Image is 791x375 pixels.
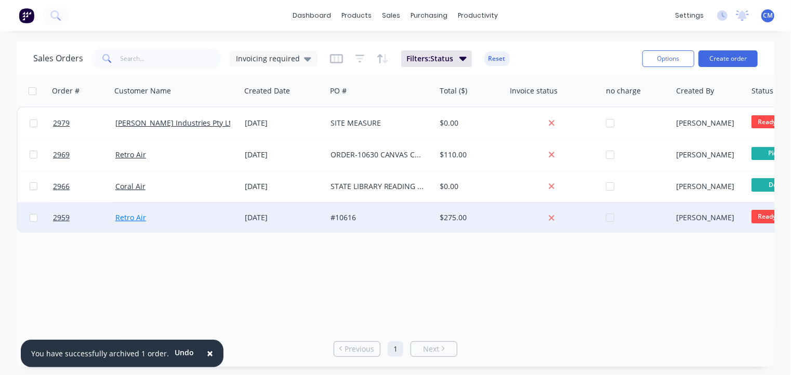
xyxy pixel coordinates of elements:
[440,212,498,223] div: $275.00
[388,341,403,357] a: Page 1 is your current page
[331,181,427,192] div: STATE LIBRARY READING ROOMS SITE MEASURE
[245,118,322,128] div: [DATE]
[53,181,70,192] span: 2966
[245,181,322,192] div: [DATE]
[763,11,773,20] span: CM
[670,8,709,23] div: settings
[53,212,70,223] span: 2959
[245,212,322,223] div: [DATE]
[510,86,558,96] div: Invoice status
[53,139,115,170] a: 2969
[169,345,200,360] button: Undo
[115,118,236,128] a: [PERSON_NAME] Industries Pty Ltd
[331,118,427,128] div: SITE MEASURE
[288,8,337,23] a: dashboard
[115,150,146,159] a: Retro Air
[337,8,377,23] div: products
[334,344,380,354] a: Previous page
[330,86,347,96] div: PO #
[698,50,758,67] button: Create order
[53,118,70,128] span: 2979
[33,53,83,63] h1: Sales Orders
[453,8,504,23] div: productivity
[642,50,694,67] button: Options
[115,181,146,191] a: Coral Air
[331,150,427,160] div: ORDER-10630 CANVAS CONNECTIONS
[329,341,462,357] ul: Pagination
[440,118,498,128] div: $0.00
[401,50,472,67] button: Filters:Status
[484,51,510,66] button: Reset
[31,348,169,359] div: You have successfully archived 1 order.
[53,108,115,139] a: 2979
[52,86,80,96] div: Order #
[121,48,222,69] input: Search...
[440,150,498,160] div: $110.00
[115,212,146,222] a: Retro Air
[676,150,740,160] div: [PERSON_NAME]
[406,53,453,64] span: Filters: Status
[606,86,641,96] div: no charge
[236,53,300,64] span: Invoicing required
[440,86,467,96] div: Total ($)
[345,344,375,354] span: Previous
[676,181,740,192] div: [PERSON_NAME]
[676,86,714,96] div: Created By
[752,86,773,96] div: Status
[406,8,453,23] div: purchasing
[676,212,740,223] div: [PERSON_NAME]
[244,86,290,96] div: Created Date
[331,212,427,223] div: #10616
[440,181,498,192] div: $0.00
[676,118,740,128] div: [PERSON_NAME]
[207,346,213,360] span: ×
[423,344,439,354] span: Next
[196,341,223,366] button: Close
[411,344,457,354] a: Next page
[245,150,322,160] div: [DATE]
[19,8,34,23] img: Factory
[53,171,115,202] a: 2966
[114,86,171,96] div: Customer Name
[53,150,70,160] span: 2969
[53,202,115,233] a: 2959
[377,8,406,23] div: sales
